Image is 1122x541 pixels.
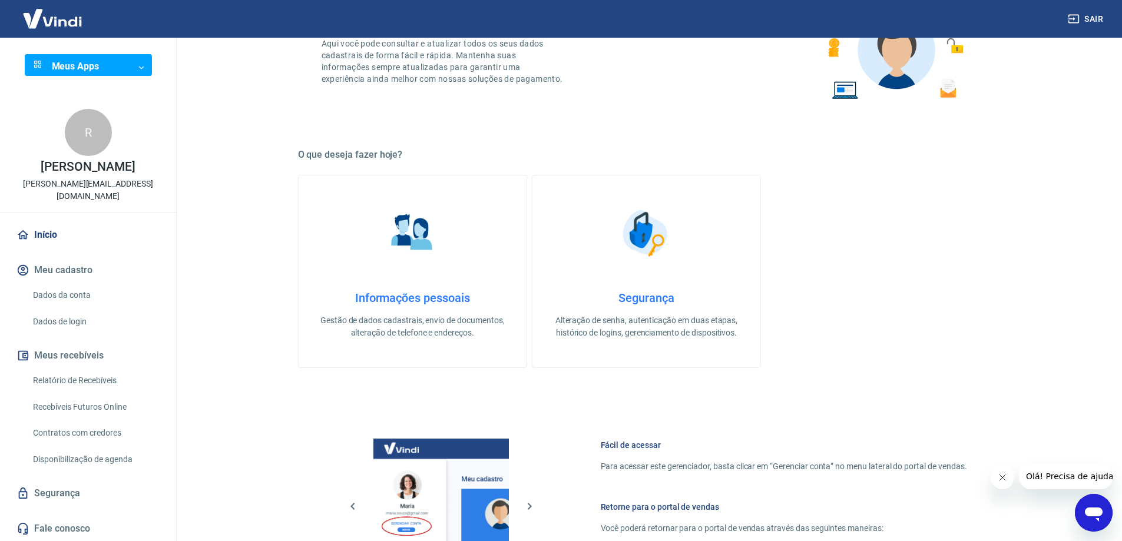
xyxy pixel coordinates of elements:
span: Olá! Precisa de ajuda? [7,8,99,18]
a: Dados da conta [28,283,162,307]
a: Dados de login [28,310,162,334]
a: Informações pessoaisInformações pessoaisGestão de dados cadastrais, envio de documentos, alteraçã... [298,175,527,368]
img: Segurança [617,204,676,263]
a: Segurança [14,480,162,506]
div: R [65,109,112,156]
a: Disponibilização de agenda [28,447,162,472]
iframe: Botão para abrir a janela de mensagens [1075,494,1113,532]
button: Meu cadastro [14,257,162,283]
a: SegurançaSegurançaAlteração de senha, autenticação em duas etapas, histórico de logins, gerenciam... [532,175,761,368]
button: Sair [1065,8,1108,30]
p: [PERSON_NAME] [41,161,135,173]
a: Contratos com credores [28,421,162,445]
a: Relatório de Recebíveis [28,369,162,393]
p: Gestão de dados cadastrais, envio de documentos, alteração de telefone e endereços. [317,314,508,339]
img: Vindi [14,1,91,36]
a: Recebíveis Futuros Online [28,395,162,419]
button: Meus recebíveis [14,343,162,369]
p: Você poderá retornar para o portal de vendas através das seguintes maneiras: [601,522,967,535]
h4: Segurança [551,291,742,305]
a: Início [14,222,162,248]
p: Alteração de senha, autenticação em duas etapas, histórico de logins, gerenciamento de dispositivos. [551,314,742,339]
h4: Informações pessoais [317,291,508,305]
p: Para acessar este gerenciador, basta clicar em “Gerenciar conta” no menu lateral do portal de ven... [601,460,967,473]
h6: Fácil de acessar [601,439,967,451]
p: Aqui você pode consultar e atualizar todos os seus dados cadastrais de forma fácil e rápida. Mant... [322,38,565,85]
h6: Retorne para o portal de vendas [601,501,967,513]
img: Informações pessoais [383,204,442,263]
iframe: Mensagem da empresa [1019,463,1113,489]
h5: O que deseja fazer hoje? [298,149,995,161]
p: [PERSON_NAME][EMAIL_ADDRESS][DOMAIN_NAME] [9,178,167,203]
iframe: Fechar mensagem [991,466,1014,489]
